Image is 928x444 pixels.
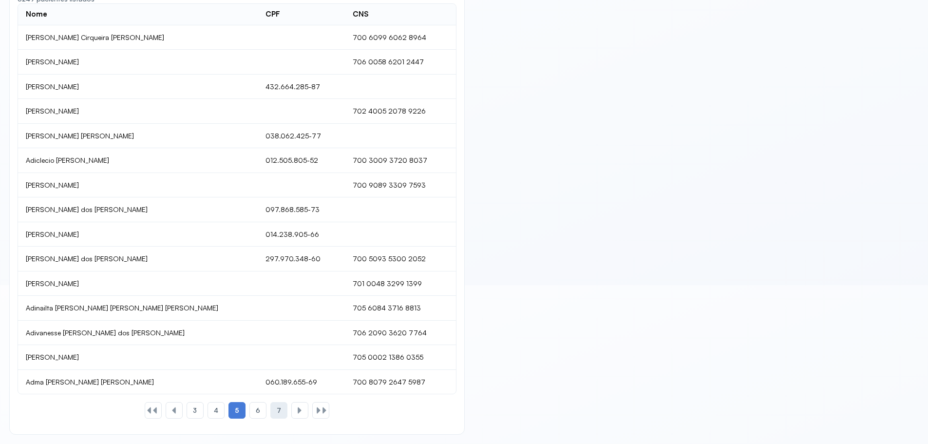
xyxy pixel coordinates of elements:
[345,99,455,124] td: 702 4005 2078 9226
[345,370,455,394] td: 700 8079 2647 5987
[345,271,455,296] td: 701 0048 3299 1399
[258,197,345,222] td: 097.868.585-73
[18,370,258,394] td: Adma [PERSON_NAME] [PERSON_NAME]
[18,222,258,247] td: [PERSON_NAME]
[345,173,455,198] td: 700 9089 3309 7593
[18,50,258,75] td: [PERSON_NAME]
[345,247,455,271] td: 700 5093 5300 2052
[18,148,258,173] td: Adiclecio [PERSON_NAME]
[258,370,345,394] td: 060.189.655-69
[345,296,455,321] td: 705 6084 3716 8813
[258,124,345,149] td: 038.062.425-77
[18,197,258,222] td: [PERSON_NAME] dos [PERSON_NAME]
[18,124,258,149] td: [PERSON_NAME] [PERSON_NAME]
[345,345,455,370] td: 705 0002 1386 0355
[265,10,280,19] div: CPF
[18,173,258,198] td: [PERSON_NAME]
[258,222,345,247] td: 014.238.905-66
[26,10,47,19] div: Nome
[345,50,455,75] td: 706 0058 6201 2447
[193,406,197,415] span: 3
[258,148,345,173] td: 012.505.805-52
[345,25,455,50] td: 700 6099 6062 8964
[18,271,258,296] td: [PERSON_NAME]
[277,406,281,415] span: 7
[18,99,258,124] td: [PERSON_NAME]
[235,406,239,415] span: 5
[256,406,260,415] span: 6
[258,75,345,99] td: 432.664.285-87
[345,148,455,173] td: 700 3009 3720 8037
[353,10,369,19] div: CNS
[345,321,455,346] td: 706 2090 3620 7764
[18,321,258,346] td: Adivanesse [PERSON_NAME] dos [PERSON_NAME]
[214,406,218,415] span: 4
[18,296,258,321] td: Adinailta [PERSON_NAME] [PERSON_NAME] [PERSON_NAME]
[18,345,258,370] td: [PERSON_NAME]
[18,75,258,99] td: [PERSON_NAME]
[18,25,258,50] td: [PERSON_NAME] Cirqueira [PERSON_NAME]
[18,247,258,271] td: [PERSON_NAME] dos [PERSON_NAME]
[258,247,345,271] td: 297.970.348-60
